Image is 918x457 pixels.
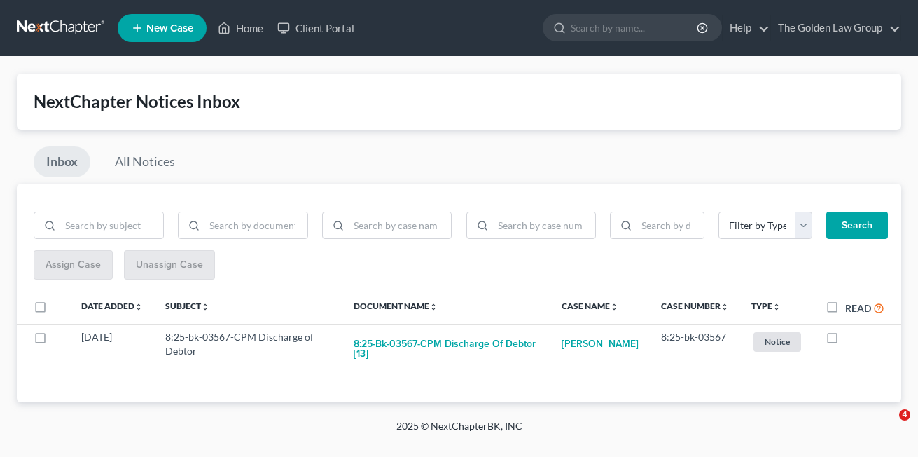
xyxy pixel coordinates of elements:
[826,212,888,240] button: Search
[349,212,452,239] input: Search by case name
[637,212,703,239] input: Search by date
[571,15,699,41] input: Search by name...
[772,303,781,311] i: unfold_more
[845,301,871,315] label: Read
[562,301,618,311] a: Case Nameunfold_more
[661,301,729,311] a: Case Numberunfold_more
[354,330,539,368] button: 8:25-bk-03567-CPM Discharge of Debtor [13]
[204,212,307,239] input: Search by document name
[899,409,910,421] span: 4
[562,330,639,358] a: [PERSON_NAME]
[70,324,154,374] td: [DATE]
[34,90,884,113] div: NextChapter Notices Inbox
[146,23,193,34] span: New Case
[751,301,781,311] a: Typeunfold_more
[60,212,163,239] input: Search by subject
[102,146,188,177] a: All Notices
[154,324,342,374] td: 8:25-bk-03567-CPM Discharge of Debtor
[201,303,209,311] i: unfold_more
[870,409,904,443] iframe: Intercom live chat
[165,301,209,311] a: Subjectunfold_more
[354,301,438,311] a: Document Nameunfold_more
[81,301,143,311] a: Date Addedunfold_more
[650,324,740,374] td: 8:25-bk-03567
[134,303,143,311] i: unfold_more
[751,330,803,353] a: Notice
[211,15,270,41] a: Home
[723,15,770,41] a: Help
[771,15,900,41] a: The Golden Law Group
[610,303,618,311] i: unfold_more
[270,15,361,41] a: Client Portal
[721,303,729,311] i: unfold_more
[60,419,858,444] div: 2025 © NextChapterBK, INC
[493,212,596,239] input: Search by case number
[429,303,438,311] i: unfold_more
[753,332,801,351] span: Notice
[34,146,90,177] a: Inbox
